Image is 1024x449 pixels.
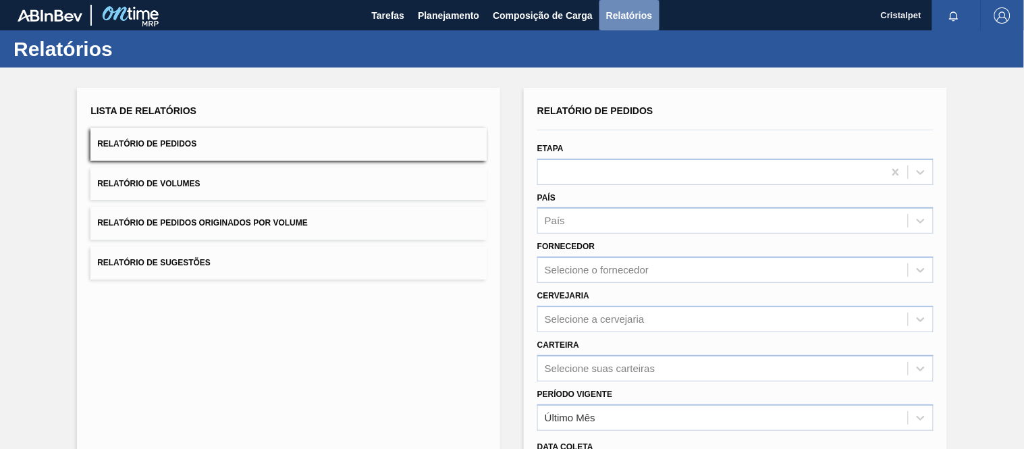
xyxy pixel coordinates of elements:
div: Último Mês [545,412,595,423]
span: Relatório de Pedidos [97,139,196,149]
label: Fornecedor [537,242,595,251]
span: Relatório de Sugestões [97,258,211,267]
img: TNhmsLtSVTkK8tSr43FrP2fwEKptu5GPRR3wAAAABJRU5ErkJggg== [18,9,82,22]
button: Relatório de Volumes [90,167,487,201]
span: Composição de Carga [493,7,593,24]
h1: Relatórios [14,41,253,57]
img: Logout [994,7,1010,24]
button: Notificações [932,6,975,25]
span: Relatório de Volumes [97,179,200,188]
label: Carteira [537,340,579,350]
span: Planejamento [418,7,479,24]
span: Relatórios [606,7,652,24]
span: Lista de Relatórios [90,105,196,116]
button: Relatório de Pedidos [90,128,487,161]
label: País [537,193,556,203]
label: Etapa [537,144,564,153]
button: Relatório de Pedidos Originados por Volume [90,207,487,240]
span: Relatório de Pedidos Originados por Volume [97,218,308,228]
div: Selecione o fornecedor [545,265,649,276]
button: Relatório de Sugestões [90,246,487,280]
div: Selecione a cervejaria [545,313,645,325]
div: País [545,215,565,227]
span: Relatório de Pedidos [537,105,653,116]
label: Período Vigente [537,390,612,399]
div: Selecione suas carteiras [545,363,655,374]
label: Cervejaria [537,291,589,300]
span: Tarefas [371,7,404,24]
